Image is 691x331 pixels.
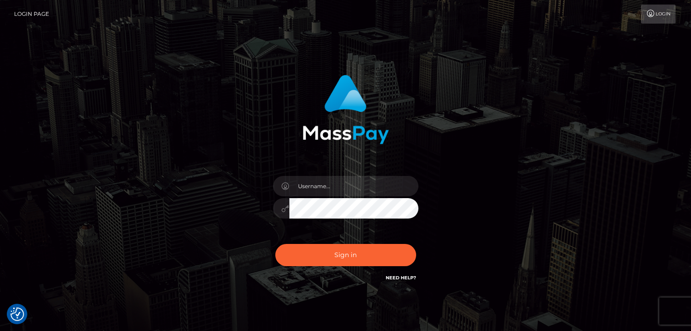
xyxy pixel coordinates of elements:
a: Login [641,5,676,24]
a: Login Page [14,5,49,24]
img: MassPay Login [303,75,389,144]
img: Revisit consent button [10,307,24,321]
input: Username... [289,176,418,196]
button: Sign in [275,244,416,266]
a: Need Help? [386,275,416,281]
button: Consent Preferences [10,307,24,321]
